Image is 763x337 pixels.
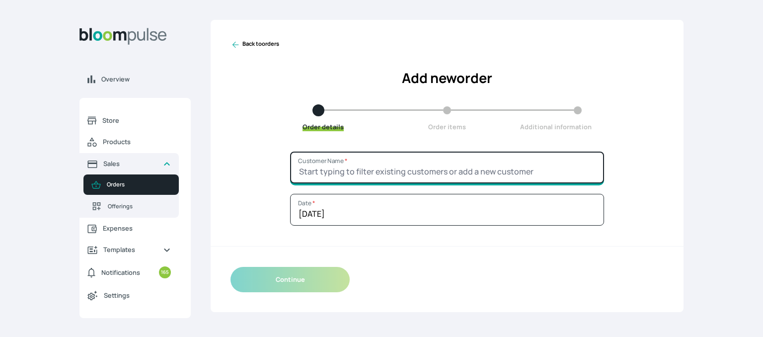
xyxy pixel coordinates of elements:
a: Settings [79,284,179,306]
a: Notifications165 [79,260,179,284]
aside: Sidebar [79,20,191,325]
a: Expenses [79,218,179,239]
a: Products [79,131,179,153]
span: Templates [103,245,155,254]
a: Sales [79,153,179,174]
span: Sales [103,159,155,168]
a: Templates [79,239,179,260]
span: Store [102,116,171,125]
small: 165 [159,266,171,278]
span: Orders [107,180,171,189]
a: Back toorders [230,40,279,50]
span: Products [103,137,171,147]
span: Additional information [520,122,592,131]
img: Bloom Logo [79,28,167,45]
a: Offerings [83,195,179,218]
span: Notifications [101,268,140,277]
h2: Add new order [230,68,664,88]
input: Start typing to filter existing customers or add a new customer [290,152,604,183]
a: Overview [79,69,191,90]
span: Expenses [103,224,171,233]
span: Offerings [108,202,171,211]
button: Continue [230,267,350,292]
span: Overview [101,75,183,84]
span: Order items [428,122,466,131]
span: Order details [303,122,344,131]
a: Store [79,110,179,131]
a: Orders [83,174,179,195]
span: Settings [104,291,171,300]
